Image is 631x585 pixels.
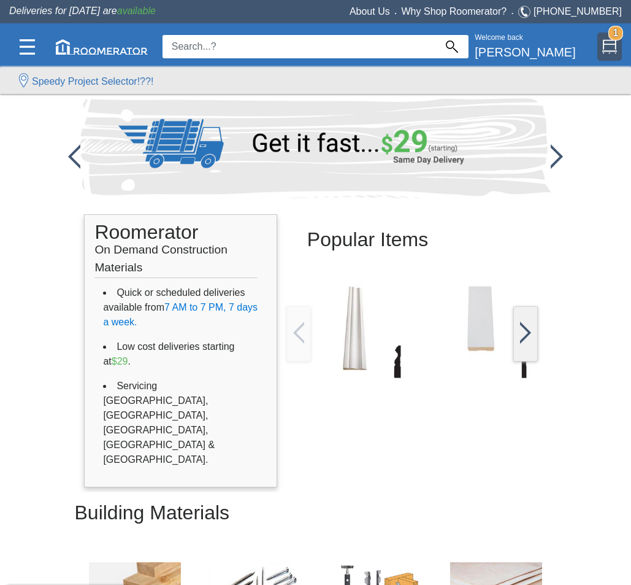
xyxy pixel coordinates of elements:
h1: Roomerator [94,215,257,278]
a: About Us [350,6,390,17]
label: Speedy Project Selector!??! [32,74,153,89]
span: 7 AM to 7 PM, 7 days a week. [103,302,258,327]
li: Servicing [GEOGRAPHIC_DATA], [GEOGRAPHIC_DATA], [GEOGRAPHIC_DATA], [GEOGRAPHIC_DATA] & [GEOGRAPHI... [103,374,258,472]
img: Cart.svg [602,37,617,56]
img: roomerator-logo.svg [56,39,148,55]
span: • [390,10,402,16]
img: /app/images/Buttons/favicon.jpg [551,144,563,169]
span: $29 [112,356,128,366]
img: Categories.svg [20,39,35,55]
img: /app/images/Buttons/favicon.jpg [293,322,304,344]
li: Quick or scheduled deliveries available from [103,281,258,335]
span: available [117,6,156,16]
img: /app/images/Buttons/favicon.jpg [520,322,531,344]
img: /app/images/Buttons/favicon.jpg [68,144,80,169]
img: Telephone.svg [518,4,533,20]
input: Search...? [163,35,436,58]
span: Deliveries for [DATE] are [9,6,156,16]
img: /app/images/Buttons/favicon.jpg [301,274,408,382]
strong: 1 [608,26,623,41]
img: /app/images/Buttons/favicon.jpg [427,274,534,382]
span: • [507,10,518,16]
li: Low cost deliveries starting at . [103,335,258,374]
img: Search_Icon.svg [446,41,458,53]
span: On Demand Construction Materials [94,237,228,274]
a: [PHONE_NUMBER] [533,6,622,17]
h2: Popular Items [307,219,517,260]
a: Why Shop Roomerator? [402,6,507,17]
h2: Building Materials [74,492,556,533]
